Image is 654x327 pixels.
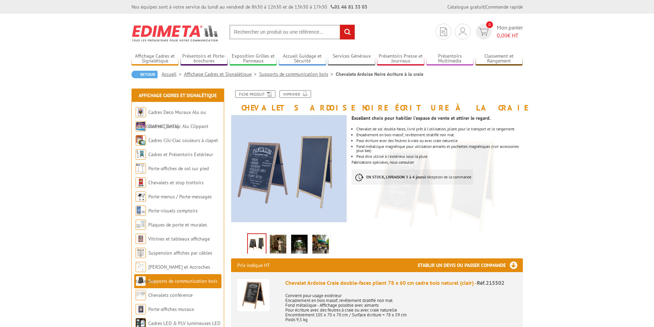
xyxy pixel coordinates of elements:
[136,262,146,272] img: Cimaises et Accroches tableaux
[328,53,375,65] a: Services Généraux
[336,71,423,78] li: Chevalets Ardoise Noire écriture à la craie
[352,112,528,191] div: Fabrications spéciales, nous consulter
[340,25,355,39] input: rechercher
[148,137,218,143] a: Cadres Clic-Clac couleurs à clapet
[131,53,179,65] a: Affichage Cadres et Signalétique
[366,115,512,261] img: chevalet_ardoise_craie_double-faces_pliant_120x60cm_cadre_bois_naturel_215509_78x60cm_215502.png
[248,234,266,255] img: chevalet_ardoise_craie_double-faces_pliant_120x60cm_cadre_bois_naturel_215509_78x60cm_215502.png
[235,90,275,98] a: Fiche produit
[497,32,523,39] span: € HT
[485,4,523,10] a: Commande rapide
[279,53,326,65] a: Accueil Guidage et Sécurité
[440,27,447,36] img: devis rapide
[136,163,146,174] img: Porte-affiches de sol sur pied
[148,278,217,284] a: Supports de communication bois
[148,306,194,312] a: Porte-affiches muraux
[136,109,206,129] a: Cadres Deco Muraux Alu ou [GEOGRAPHIC_DATA]
[136,234,146,244] img: Vitrines et tableaux affichage
[331,4,367,10] strong: 01 46 81 33 03
[285,279,517,287] div: Chevalet Ardoise Craie double-faces pliant 78 x 60 cm cadre bois naturel (clair) -
[459,27,467,36] img: devis rapide
[148,151,213,157] a: Cadres et Présentoirs Extérieur
[447,3,523,10] div: |
[148,179,204,186] a: Chevalets et stop trottoirs
[148,320,220,326] a: Cadres LED & PLV lumineuses LED
[475,53,523,65] a: Classement et Rangement
[136,177,146,188] img: Chevalets et stop trottoirs
[131,71,158,78] a: Retour
[148,123,208,129] a: Cadres Clic-Clac Alu Clippant
[136,107,146,117] img: Cadres Deco Muraux Alu ou Bois
[148,292,193,298] a: Chevalets conférence
[148,250,212,256] a: Suspension affiches par câbles
[377,53,424,65] a: Présentoirs Presse et Journaux
[479,28,489,36] img: devis rapide
[136,264,210,284] a: [PERSON_NAME] et Accroches tableaux
[237,279,269,311] img: Chevalet Ardoise Craie double-faces pliant 78 x 60 cm cadre bois naturel (clair)
[497,32,507,39] span: 0,00
[474,24,523,39] a: devis rapide 0 Mon panier 0,00€ HT
[148,165,209,172] a: Porte-affiches de sol sur pied
[148,222,207,228] a: Plaques de porte et murales
[136,290,146,300] img: Chevalets conférence
[230,53,277,65] a: Exposition Grilles et Panneaux
[447,4,484,10] a: Catalogue gratuit
[477,279,504,286] span: Réf.215502
[181,53,228,65] a: Présentoirs et Porte-brochures
[136,135,146,145] img: Cadres Clic-Clac couleurs à clapet
[259,71,336,77] a: Supports de communication bois
[162,71,184,77] a: Accueil
[136,206,146,216] img: Porte-visuels comptoirs
[136,248,146,258] img: Suspension affiches par câbles
[139,92,217,98] a: Affichage Cadres et Signalétique
[136,191,146,202] img: Porte-menus / Porte-messages
[148,208,198,214] a: Porte-visuels comptoirs
[136,304,146,314] img: Porte-affiches muraux
[291,235,308,256] img: 215509_chevalet_ardoise_craie_tableau_noir.jpg
[418,258,523,272] h3: Etablir un devis ou passer commande
[136,149,146,160] img: Cadres et Présentoirs Extérieur
[497,24,523,39] span: Mon panier
[312,235,329,256] img: 215509_chevalet_ardoise_craie_tableau_noir-mise_en_scene.jpg
[426,53,474,65] a: Présentoirs Multimédia
[131,21,219,46] img: Edimeta
[184,71,259,77] a: Affichage Cadres et Signalétique
[148,194,212,200] a: Porte-menus / Porte-messages
[279,90,311,98] a: Imprimer
[229,25,355,39] input: Rechercher un produit ou une référence...
[486,21,493,28] span: 0
[131,3,367,10] div: Nos équipes sont à votre service du lundi au vendredi de 8h30 à 12h30 et de 13h30 à 17h30
[285,289,517,322] p: Convient pour usage extérieur Encadrement en bois massif, revêtement stratifié noir mat. Fond mét...
[270,235,286,256] img: 215502_chevalet_ardoise_craie_tableau_noir-2.jpg
[136,220,146,230] img: Plaques de porte et murales
[148,236,210,242] a: Vitrines et tableaux affichage
[237,258,270,272] p: Prix indiqué HT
